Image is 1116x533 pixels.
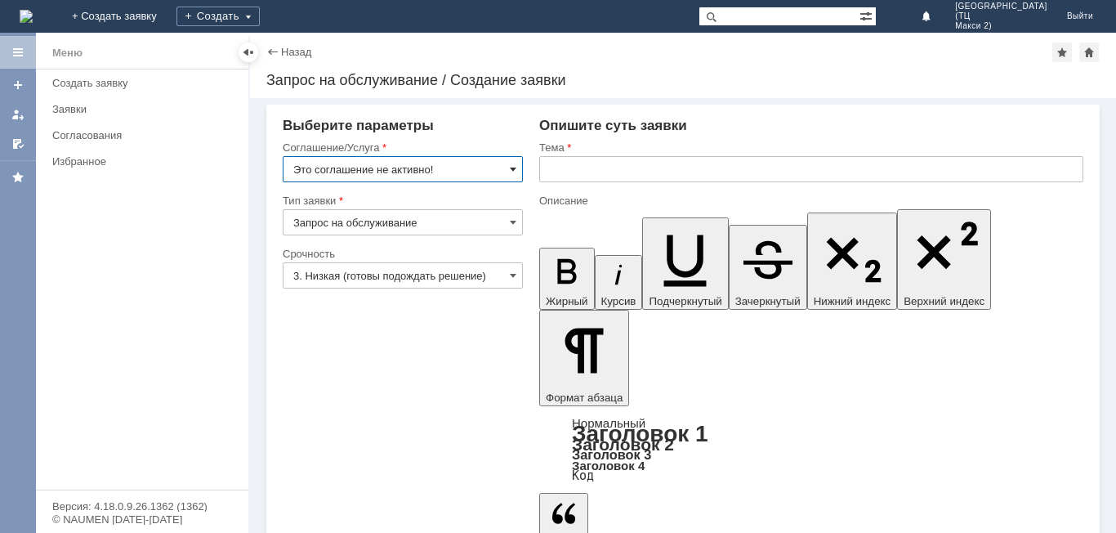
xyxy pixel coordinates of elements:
[5,72,31,98] a: Создать заявку
[539,310,629,406] button: Формат абзаца
[52,77,239,89] div: Создать заявку
[176,7,260,26] div: Создать
[52,514,232,525] div: © NAUMEN [DATE]-[DATE]
[281,46,311,58] a: Назад
[5,131,31,157] a: Мои согласования
[729,225,807,310] button: Зачеркнутый
[955,21,1047,31] span: Макси 2)
[239,43,258,62] div: Скрыть меню
[539,248,595,310] button: Жирный
[572,447,651,462] a: Заголовок 3
[46,70,245,96] a: Создать заявку
[52,103,239,115] div: Заявки
[283,195,520,206] div: Тип заявки
[735,295,801,307] span: Зачеркнутый
[546,392,623,404] span: Формат абзаца
[955,2,1047,11] span: [GEOGRAPHIC_DATA]
[642,217,728,310] button: Подчеркнутый
[595,255,643,310] button: Курсив
[897,209,991,310] button: Верхний индекс
[52,129,239,141] div: Согласования
[572,459,645,473] a: Заголовок 4
[539,118,687,133] span: Опишите суть заявки
[52,155,221,168] div: Избранное
[572,416,645,430] a: Нормальный
[546,295,588,307] span: Жирный
[52,43,83,63] div: Меню
[283,249,520,259] div: Срочность
[539,195,1080,206] div: Описание
[859,7,876,23] span: Расширенный поиск
[20,10,33,23] a: Перейти на домашнюю страницу
[52,501,232,512] div: Версия: 4.18.0.9.26.1362 (1362)
[539,142,1080,153] div: Тема
[572,421,708,446] a: Заголовок 1
[283,142,520,153] div: Соглашение/Услуга
[649,295,721,307] span: Подчеркнутый
[46,123,245,148] a: Согласования
[1052,43,1072,62] div: Добавить в избранное
[955,11,1047,21] span: (ТЦ
[601,295,636,307] span: Курсив
[572,468,594,483] a: Код
[807,213,898,310] button: Нижний индекс
[904,295,984,307] span: Верхний индекс
[5,101,31,128] a: Мои заявки
[572,435,674,454] a: Заголовок 2
[283,118,434,133] span: Выберите параметры
[1079,43,1099,62] div: Сделать домашней страницей
[814,295,891,307] span: Нижний индекс
[266,72,1100,88] div: Запрос на обслуживание / Создание заявки
[46,96,245,122] a: Заявки
[20,10,33,23] img: logo
[539,418,1083,481] div: Формат абзаца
